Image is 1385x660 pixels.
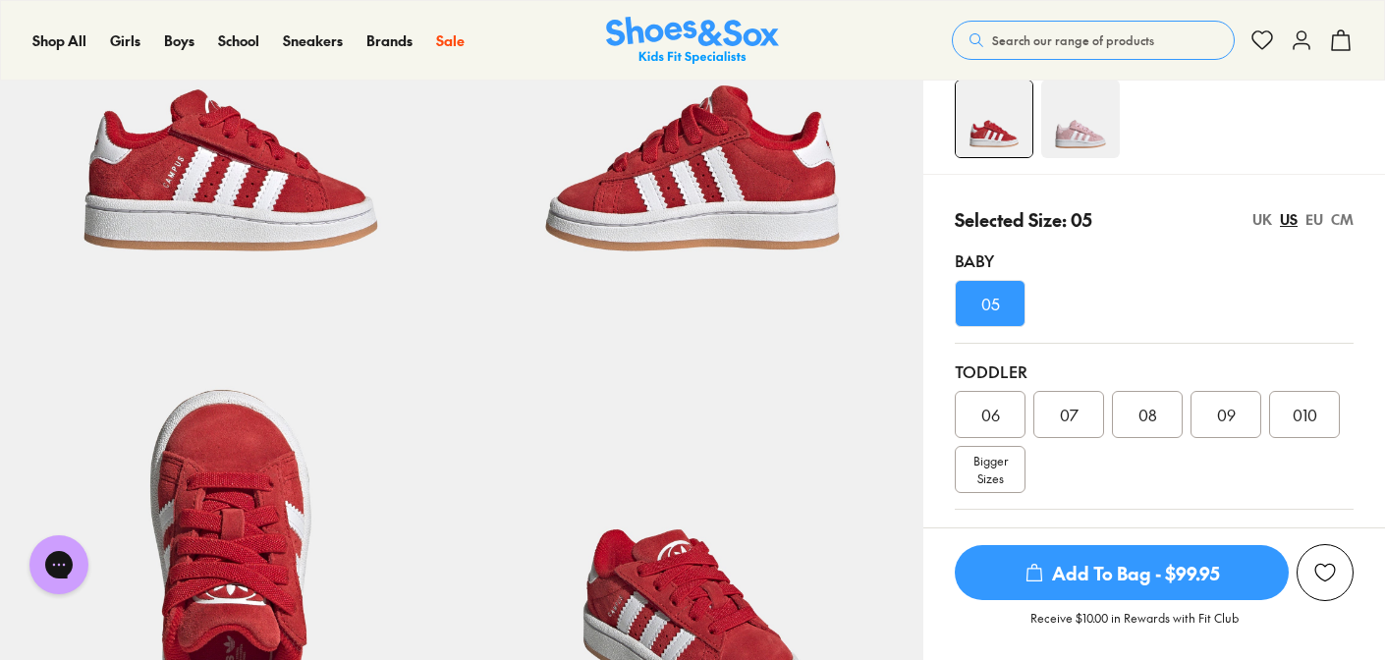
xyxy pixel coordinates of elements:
[956,81,1032,157] img: 4-548049_1
[955,359,1354,383] div: Toddler
[1138,403,1157,426] span: 08
[955,544,1289,601] button: Add To Bag - $99.95
[606,17,779,65] img: SNS_Logo_Responsive.svg
[436,30,465,50] span: Sale
[992,31,1154,49] span: Search our range of products
[1060,403,1079,426] span: 07
[32,30,86,50] span: Shop All
[1252,209,1272,230] div: UK
[1293,403,1317,426] span: 010
[955,248,1354,272] div: Baby
[218,30,259,51] a: School
[32,30,86,51] a: Shop All
[366,30,413,51] a: Brands
[366,30,413,50] span: Brands
[981,403,1000,426] span: 06
[110,30,140,50] span: Girls
[973,452,1008,487] span: Bigger Sizes
[606,17,779,65] a: Shoes & Sox
[164,30,194,50] span: Boys
[1041,80,1120,158] img: 4-524395_1
[981,292,1000,315] span: 05
[20,528,98,601] iframe: Gorgias live chat messenger
[1280,209,1298,230] div: US
[955,206,1092,233] p: Selected Size: 05
[1297,544,1354,601] button: Add to Wishlist
[218,30,259,50] span: School
[436,30,465,51] a: Sale
[1217,403,1236,426] span: 09
[952,21,1235,60] button: Search our range of products
[164,30,194,51] a: Boys
[110,30,140,51] a: Girls
[955,545,1289,600] span: Add To Bag - $99.95
[1030,609,1239,644] p: Receive $10.00 in Rewards with Fit Club
[283,30,343,51] a: Sneakers
[283,30,343,50] span: Sneakers
[1331,209,1354,230] div: CM
[1305,209,1323,230] div: EU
